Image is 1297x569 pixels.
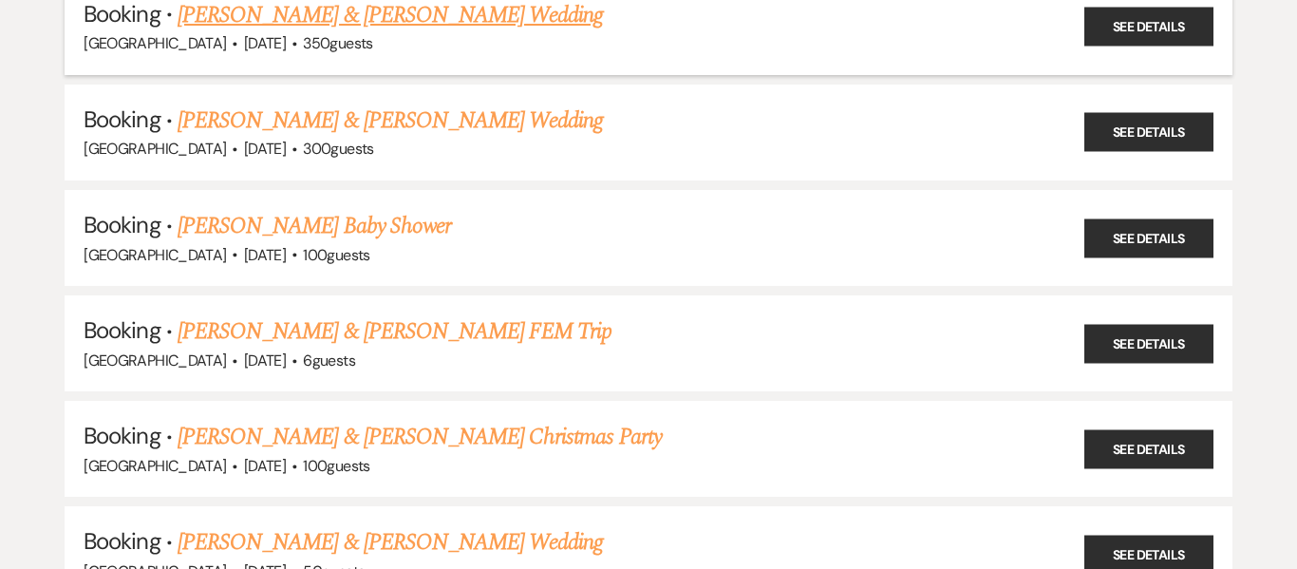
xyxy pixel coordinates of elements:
[244,245,286,265] span: [DATE]
[244,351,286,370] span: [DATE]
[1084,324,1213,363] a: See Details
[303,33,372,53] span: 350 guests
[178,420,662,454] a: [PERSON_NAME] & [PERSON_NAME] Christmas Party
[303,245,369,265] span: 100 guests
[303,351,355,370] span: 6 guests
[1084,218,1213,257] a: See Details
[244,33,286,53] span: [DATE]
[178,104,603,138] a: [PERSON_NAME] & [PERSON_NAME] Wedding
[303,139,373,159] span: 300 guests
[1084,429,1213,468] a: See Details
[1084,113,1213,152] a: See Details
[84,104,160,134] span: Booking
[178,314,612,349] a: [PERSON_NAME] & [PERSON_NAME] FEM Trip
[178,525,603,560] a: [PERSON_NAME] & [PERSON_NAME] Wedding
[84,456,226,476] span: [GEOGRAPHIC_DATA]
[84,139,226,159] span: [GEOGRAPHIC_DATA]
[84,421,160,450] span: Booking
[84,245,226,265] span: [GEOGRAPHIC_DATA]
[244,456,286,476] span: [DATE]
[84,210,160,239] span: Booking
[178,209,451,243] a: [PERSON_NAME] Baby Shower
[84,315,160,345] span: Booking
[84,33,226,53] span: [GEOGRAPHIC_DATA]
[244,139,286,159] span: [DATE]
[303,456,369,476] span: 100 guests
[84,526,160,556] span: Booking
[1084,8,1213,47] a: See Details
[84,351,226,370] span: [GEOGRAPHIC_DATA]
